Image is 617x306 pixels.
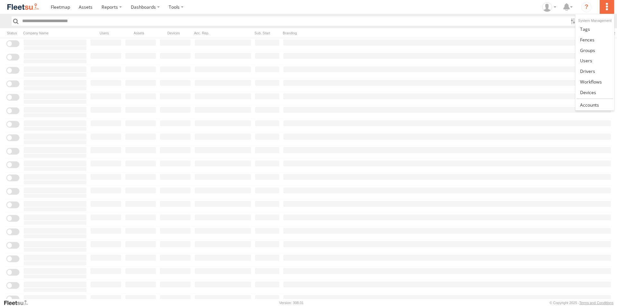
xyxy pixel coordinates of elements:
div: Devices [157,29,190,37]
img: fleetsu-logo-horizontal.svg [6,3,40,11]
div: Acc. Rep. [192,29,250,37]
div: Sub. Start [253,29,278,37]
a: Terms and Conditions [579,301,613,305]
div: Company Name [21,29,85,37]
div: Status [5,29,19,37]
i: ? [581,2,592,12]
div: abdallah Jaber [540,2,559,12]
div: Branding [281,29,607,37]
div: Assets [123,29,155,37]
a: Visit our Website [4,300,33,306]
div: Users [88,29,120,37]
label: Search Filter Options [568,16,582,26]
div: Version: 308.01 [279,301,304,305]
div: © Copyright 2025 - [550,301,613,305]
